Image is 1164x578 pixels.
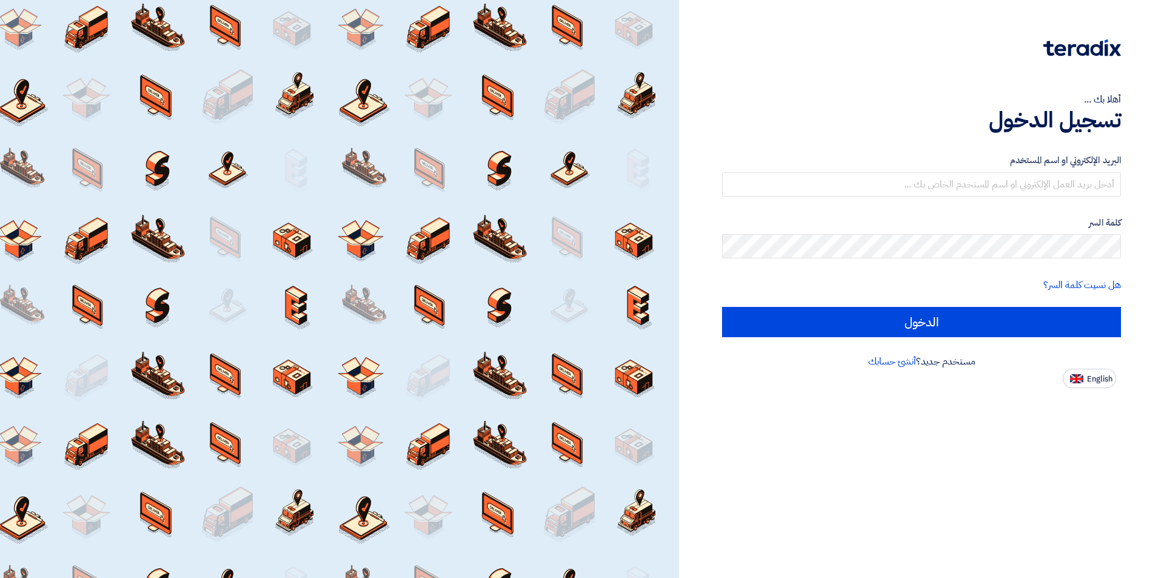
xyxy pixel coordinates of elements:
img: en-US.png [1070,374,1083,383]
img: Teradix logo [1043,39,1121,56]
label: كلمة السر [722,216,1121,230]
input: أدخل بريد العمل الإلكتروني او اسم المستخدم الخاص بك ... [722,172,1121,197]
a: أنشئ حسابك [868,354,916,369]
div: أهلا بك ... [722,92,1121,107]
div: مستخدم جديد؟ [722,354,1121,369]
h1: تسجيل الدخول [722,107,1121,133]
a: هل نسيت كلمة السر؟ [1043,278,1121,292]
button: English [1063,369,1116,388]
input: الدخول [722,307,1121,337]
span: English [1087,375,1112,383]
label: البريد الإلكتروني او اسم المستخدم [722,153,1121,167]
